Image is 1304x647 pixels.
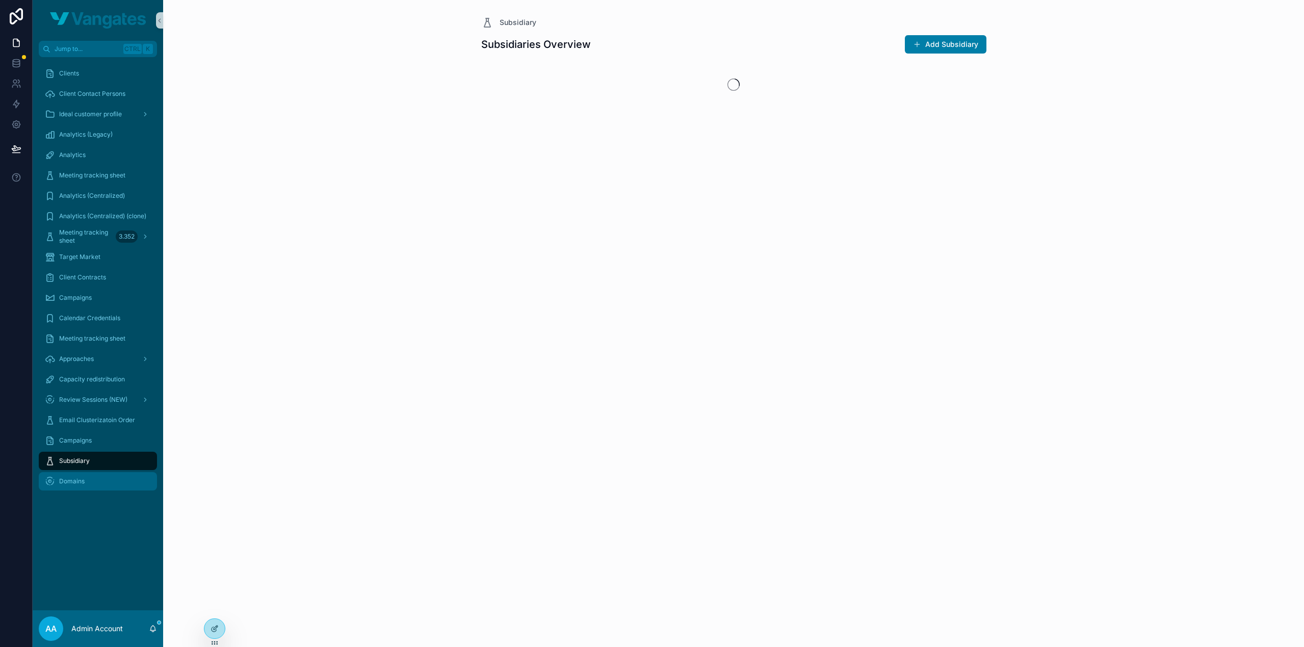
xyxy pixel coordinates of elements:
[39,146,157,164] a: Analytics
[59,273,106,281] span: Client Contracts
[59,416,135,424] span: Email Clusterizatoin Order
[39,350,157,368] a: Approaches
[59,457,90,465] span: Subsidiary
[39,329,157,348] a: Meeting tracking sheet
[39,41,157,57] button: Jump to...CtrlK
[39,125,157,144] a: Analytics (Legacy)
[39,85,157,103] a: Client Contact Persons
[39,289,157,307] a: Campaigns
[59,396,127,404] span: Review Sessions (NEW)
[500,17,536,28] span: Subsidiary
[39,452,157,470] a: Subsidiary
[59,477,85,485] span: Domains
[39,391,157,409] a: Review Sessions (NEW)
[39,207,157,225] a: Analytics (Centralized) (clone)
[59,151,86,159] span: Analytics
[59,131,113,139] span: Analytics (Legacy)
[59,110,122,118] span: Ideal customer profile
[59,253,100,261] span: Target Market
[59,334,125,343] span: Meeting tracking sheet
[905,35,986,54] button: Add Subsidiary
[39,105,157,123] a: Ideal customer profile
[39,370,157,389] a: Capacity redistribution
[55,45,119,53] span: Jump to...
[59,314,120,322] span: Calendar Credentials
[50,12,146,29] img: App logo
[45,623,57,635] span: AA
[39,431,157,450] a: Campaigns
[71,624,123,634] p: Admin Account
[59,69,79,77] span: Clients
[39,187,157,205] a: Analytics (Centralized)
[59,192,125,200] span: Analytics (Centralized)
[39,64,157,83] a: Clients
[39,227,157,246] a: Meeting tracking sheet3.352
[59,90,125,98] span: Client Contact Persons
[59,375,125,383] span: Capacity redistribution
[481,37,591,51] h1: Subsidiaries Overview
[39,268,157,287] a: Client Contracts
[59,436,92,445] span: Campaigns
[39,309,157,327] a: Calendar Credentials
[59,228,112,245] span: Meeting tracking sheet
[39,166,157,185] a: Meeting tracking sheet
[59,212,146,220] span: Analytics (Centralized) (clone)
[39,411,157,429] a: Email Clusterizatoin Order
[481,16,536,29] a: Subsidiary
[144,45,152,53] span: K
[116,230,138,243] div: 3.352
[59,294,92,302] span: Campaigns
[123,44,142,54] span: Ctrl
[33,57,163,504] div: scrollable content
[59,171,125,179] span: Meeting tracking sheet
[39,472,157,490] a: Domains
[59,355,94,363] span: Approaches
[39,248,157,266] a: Target Market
